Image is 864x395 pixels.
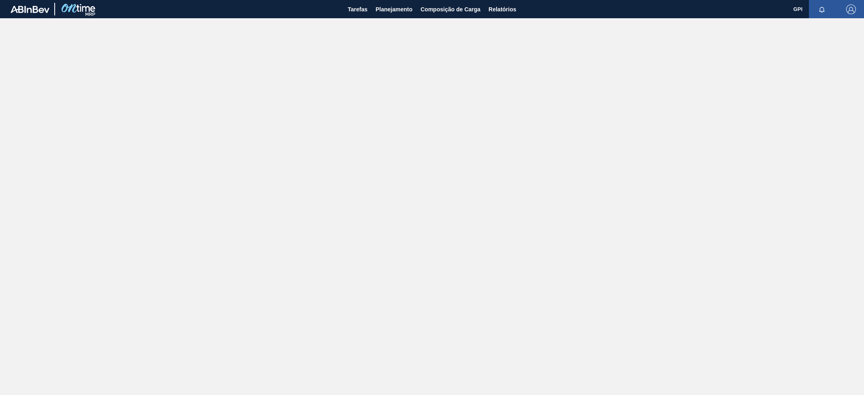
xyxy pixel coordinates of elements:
span: Relatórios [489,4,516,14]
span: Composição de Carga [420,4,480,14]
span: Tarefas [348,4,367,14]
img: TNhmsLtSVTkK8tSr43FrP2fwEKptu5GPRR3wAAAABJRU5ErkJggg== [11,6,49,13]
span: Planejamento [375,4,412,14]
button: Notificações [809,4,835,15]
img: Logout [846,4,856,14]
